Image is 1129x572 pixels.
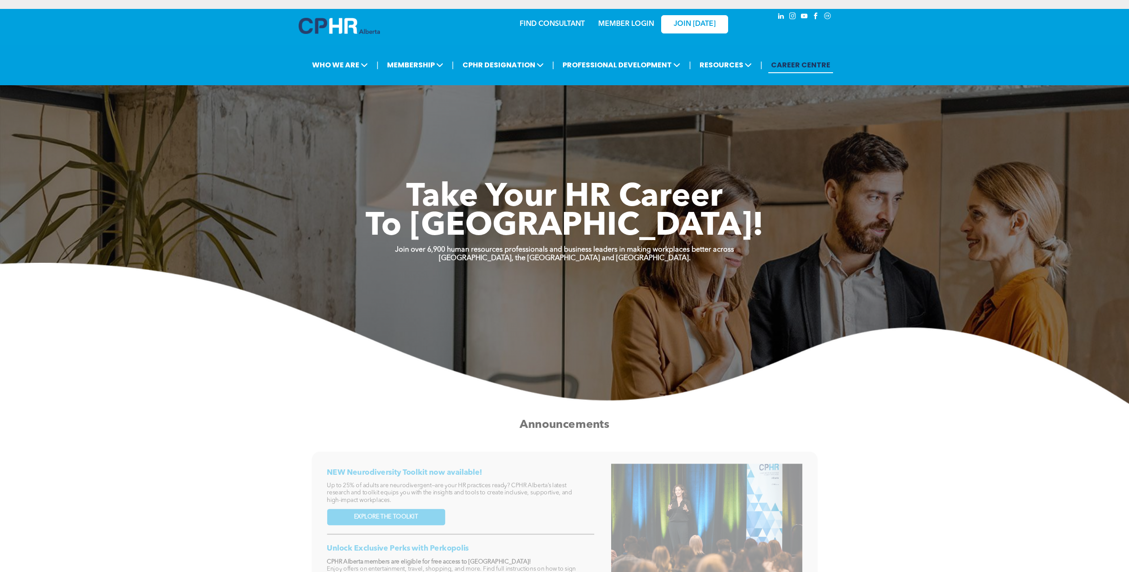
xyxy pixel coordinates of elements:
li: | [376,56,379,74]
span: Unlock Exclusive Perks with Perkopolis [327,545,469,552]
span: RESOURCES [697,57,754,73]
a: CAREER CENTRE [768,57,833,73]
span: PROFESSIONAL DEVELOPMENT [560,57,683,73]
img: A blue and white logo for cp alberta [299,18,380,34]
a: FIND CONSULTANT [520,21,585,28]
strong: CPHR Alberta members are eligible for free access to [GEOGRAPHIC_DATA]! [327,559,531,564]
span: NEW Neurodiversity Toolkit now available! [327,469,482,477]
span: To [GEOGRAPHIC_DATA]! [366,211,764,243]
a: facebook [811,11,821,23]
span: WHO WE ARE [309,57,371,73]
a: youtube [800,11,809,23]
a: JOIN [DATE] [661,15,728,33]
a: EXPLORE THE TOOLKIT [327,509,445,525]
span: Take Your HR Career [406,182,723,214]
a: Social network [823,11,833,23]
li: | [689,56,691,74]
li: | [452,56,454,74]
a: instagram [788,11,798,23]
strong: [GEOGRAPHIC_DATA], the [GEOGRAPHIC_DATA] and [GEOGRAPHIC_DATA]. [439,255,691,262]
strong: Join over 6,900 human resources professionals and business leaders in making workplaces better ac... [395,246,734,253]
span: Announcements [520,419,609,431]
span: EXPLORE THE TOOLKIT [354,514,418,521]
a: linkedin [776,11,786,23]
span: JOIN [DATE] [674,20,716,29]
span: Up to 25% of adults are neurodivergent—are your HR practices ready? CPHR Alberta’s latest researc... [327,483,572,503]
a: MEMBER LOGIN [598,21,654,28]
li: | [760,56,762,74]
span: CPHR DESIGNATION [460,57,546,73]
li: | [552,56,554,74]
span: MEMBERSHIP [384,57,446,73]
